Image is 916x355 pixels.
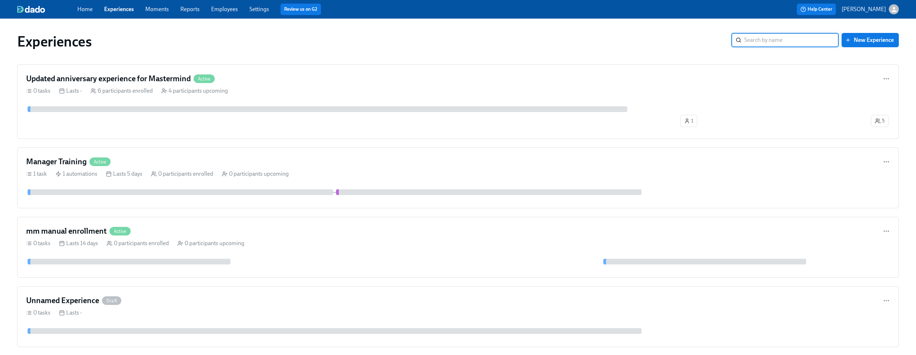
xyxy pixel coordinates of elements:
span: Active [109,229,131,234]
div: 4 participants upcoming [161,87,228,95]
button: 1 [680,115,697,127]
a: Review us on G2 [284,6,317,13]
div: 0 tasks [26,239,50,247]
div: 0 participants enrolled [107,239,169,247]
button: [PERSON_NAME] [842,4,899,14]
h1: Experiences [17,33,92,50]
div: Lasts - [59,309,82,317]
a: Updated anniversary experience for MastermindActive0 tasks Lasts - 6 participants enrolled 4 part... [17,64,899,139]
input: Search by name [744,33,839,47]
h4: mm manual enrollment [26,226,107,237]
span: Draft [102,298,121,303]
button: Review us on G2 [281,4,321,15]
h4: Manager Training [26,156,87,167]
div: Lasts - [59,87,82,95]
span: 5 [875,117,885,125]
a: Settings [249,6,269,13]
a: Home [77,6,93,13]
div: 1 automations [55,170,97,178]
div: 0 participants upcoming [222,170,289,178]
div: 0 participants upcoming [177,239,244,247]
a: Employees [211,6,238,13]
div: Lasts 5 days [106,170,142,178]
div: 1 task [26,170,47,178]
div: Lasts 14 days [59,239,98,247]
div: 0 participants enrolled [151,170,213,178]
a: mm manual enrollmentActive0 tasks Lasts 14 days 0 participants enrolled 0 participants upcoming [17,217,899,278]
a: Reports [180,6,200,13]
h4: Unnamed Experience [26,295,99,306]
h4: Updated anniversary experience for Mastermind [26,73,191,84]
span: New Experience [847,37,894,44]
span: Active [89,159,111,165]
button: 5 [871,115,888,127]
span: Help Center [800,6,832,13]
button: Help Center [797,4,836,15]
p: [PERSON_NAME] [842,5,886,13]
span: 1 [684,117,693,125]
a: Unnamed ExperienceDraft0 tasks Lasts - [17,286,899,347]
button: New Experience [842,33,899,47]
div: 0 tasks [26,87,50,95]
a: Moments [145,6,169,13]
a: Experiences [104,6,134,13]
span: Active [194,76,215,82]
div: 6 participants enrolled [91,87,153,95]
img: dado [17,6,45,13]
div: 0 tasks [26,309,50,317]
a: Manager TrainingActive1 task 1 automations Lasts 5 days 0 participants enrolled 0 participants up... [17,147,899,208]
a: dado [17,6,77,13]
